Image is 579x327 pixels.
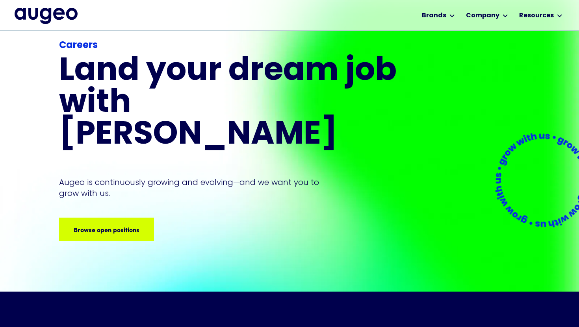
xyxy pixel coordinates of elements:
strong: Careers [59,41,98,50]
h1: Land your dream job﻿ with [PERSON_NAME] [59,56,399,151]
a: home [15,8,78,24]
img: Augeo's full logo in midnight blue. [15,8,78,24]
a: Browse open positions [59,218,154,241]
p: Augeo is continuously growing and evolving—and we want you to grow with us. [59,177,330,199]
div: Brands [422,11,446,20]
div: Resources [519,11,554,20]
div: Company [466,11,499,20]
